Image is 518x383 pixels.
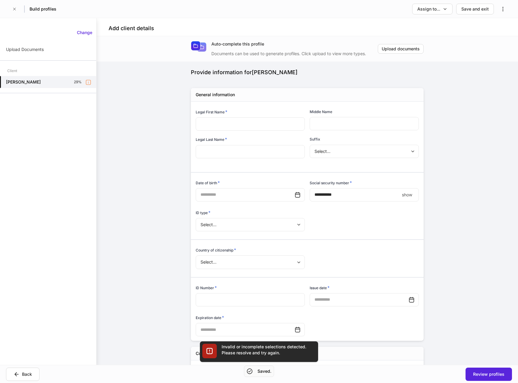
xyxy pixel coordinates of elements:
div: Select... [196,255,305,269]
button: Change [73,28,96,37]
h6: Date of birth [196,180,220,186]
h5: Saved. [257,368,271,374]
h6: Country of citizenship [196,247,236,253]
h6: ID type [196,210,210,216]
div: Back [22,371,32,377]
h5: Build profiles [30,6,56,12]
h6: Social security number [310,180,352,186]
h6: Issue date [310,285,330,291]
button: Assign to... [412,4,453,14]
p: Upload Documents [6,46,44,52]
h6: Expiration date [196,315,224,321]
button: Review profiles [466,368,512,381]
div: Client [7,65,17,76]
div: Select... [310,145,419,158]
h6: Suffix [310,136,320,142]
div: Change [77,30,92,36]
h6: Legal First Name [196,109,227,115]
div: Provide information for [PERSON_NAME] [191,69,424,76]
h4: Add client details [109,25,154,32]
h6: ID Number [196,285,217,291]
button: Save and exit [456,4,494,14]
h5: General information [196,92,235,98]
button: Upload documents [378,44,424,54]
h6: Middle Name [310,109,332,115]
p: 29% [74,80,82,84]
div: Auto-complete this profile [211,41,378,47]
div: Save and exit [461,6,489,12]
button: Back [6,368,39,381]
div: Documents can be used to generate profiles. Click upload to view more types. [211,47,378,57]
h6: Legal Last Name [196,136,227,142]
div: Invalid or incomplete selections detected. Please resolve and try again. [222,344,312,356]
div: Review profiles [473,371,504,377]
h5: Contact information [196,350,235,356]
div: Assign to... [417,6,440,12]
div: Select... [196,218,305,231]
h5: [PERSON_NAME] [6,79,41,85]
p: show [402,192,412,198]
div: Upload documents [382,46,420,52]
